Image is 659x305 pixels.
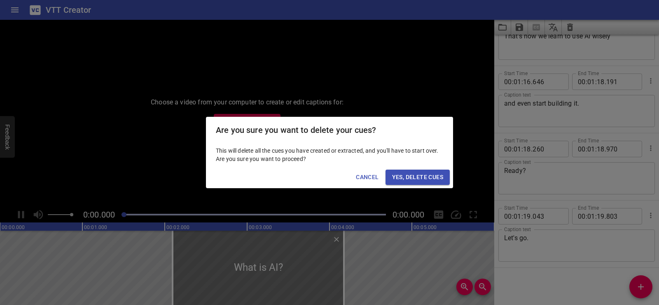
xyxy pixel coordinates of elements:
[356,172,379,182] span: Cancel
[206,143,453,166] div: This will delete all the cues you have created or extracted, and you'll have to start over. Are y...
[353,170,382,185] button: Cancel
[386,170,450,185] button: Yes, Delete Cues
[216,123,443,137] h2: Are you sure you want to delete your cues?
[392,172,443,182] span: Yes, Delete Cues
